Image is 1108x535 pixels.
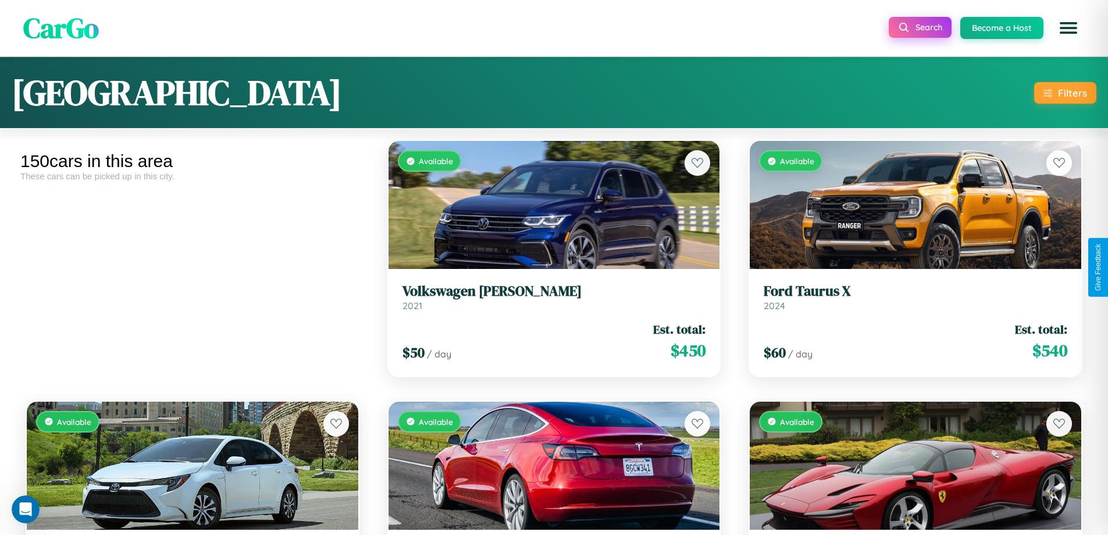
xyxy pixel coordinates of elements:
[780,156,814,166] span: Available
[764,300,785,311] span: 2024
[671,339,706,362] span: $ 450
[1058,87,1087,99] div: Filters
[788,348,813,360] span: / day
[12,69,342,116] h1: [GEOGRAPHIC_DATA]
[764,283,1067,311] a: Ford Taurus X2024
[402,283,706,311] a: Volkswagen [PERSON_NAME]2021
[960,17,1043,39] button: Become a Host
[402,283,706,300] h3: Volkswagen [PERSON_NAME]
[12,495,40,523] iframe: Intercom live chat
[419,417,453,427] span: Available
[1034,82,1096,104] button: Filters
[915,22,942,33] span: Search
[20,171,365,181] div: These cars can be picked up in this city.
[1094,244,1102,291] div: Give Feedback
[764,343,786,362] span: $ 60
[780,417,814,427] span: Available
[1015,321,1067,338] span: Est. total:
[20,151,365,171] div: 150 cars in this area
[419,156,453,166] span: Available
[57,417,91,427] span: Available
[23,9,99,47] span: CarGo
[764,283,1067,300] h3: Ford Taurus X
[653,321,706,338] span: Est. total:
[889,17,952,38] button: Search
[427,348,451,360] span: / day
[1032,339,1067,362] span: $ 540
[402,343,425,362] span: $ 50
[402,300,422,311] span: 2021
[1052,12,1085,44] button: Open menu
